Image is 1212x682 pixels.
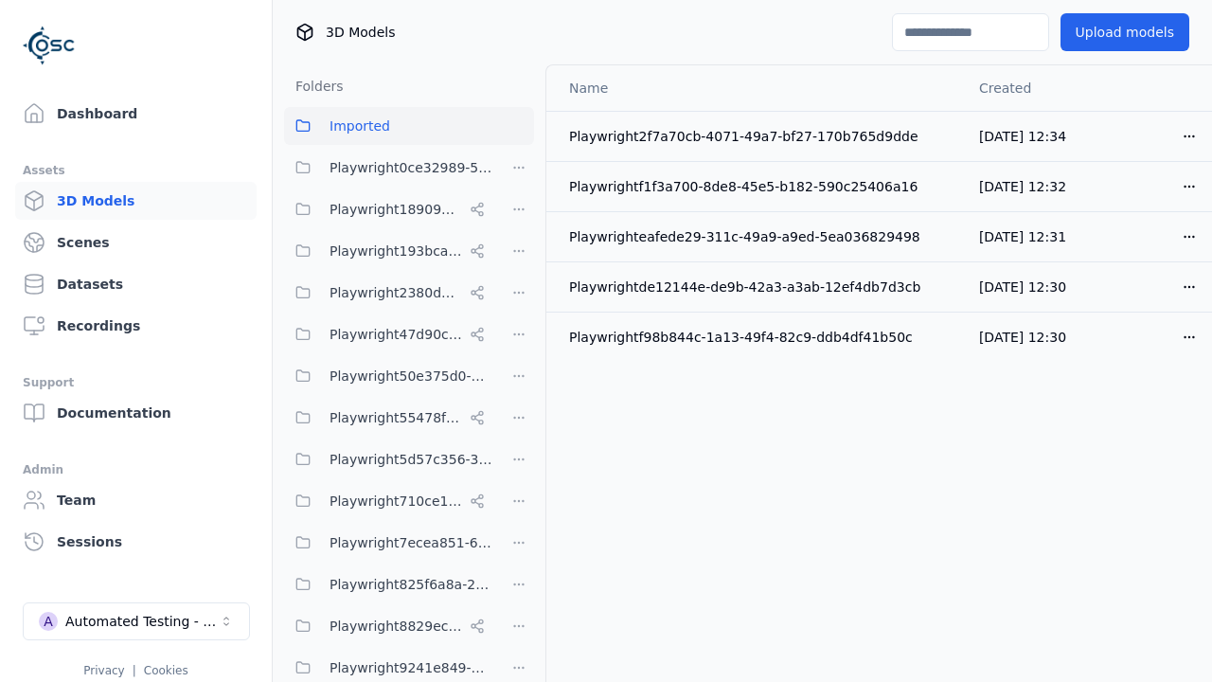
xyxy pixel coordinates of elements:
div: Assets [23,159,249,182]
div: Admin [23,458,249,481]
button: Playwright825f6a8a-2a7a-425c-94f7-650318982f69 [284,565,492,603]
span: Playwright7ecea851-649a-419a-985e-fcff41a98b20 [330,531,492,554]
span: Playwright825f6a8a-2a7a-425c-94f7-650318982f69 [330,573,492,596]
a: Privacy [83,664,124,677]
button: Playwright47d90cf2-c635-4353-ba3b-5d4538945666 [284,315,492,353]
span: Imported [330,115,390,137]
span: Playwright18909032-8d07-45c5-9c81-9eec75d0b16b [330,198,462,221]
button: Playwright710ce123-85fd-4f8c-9759-23c3308d8830 [284,482,492,520]
a: Dashboard [15,95,257,133]
span: Playwright5d57c356-39f7-47ed-9ab9-d0409ac6cddc [330,448,492,471]
span: Playwright0ce32989-52d0-45cf-b5b9-59d5033d313a [330,156,492,179]
div: Playwright2f7a70cb-4071-49a7-bf27-170b765d9dde [569,127,949,146]
div: A [39,612,58,631]
a: Documentation [15,394,257,432]
span: Playwright2380d3f5-cebf-494e-b965-66be4d67505e [330,281,462,304]
h3: Folders [284,77,344,96]
div: Automated Testing - Playwright [65,612,219,631]
span: Playwright8829ec83-5e68-4376-b984-049061a310ed [330,615,462,637]
button: Playwright7ecea851-649a-419a-985e-fcff41a98b20 [284,524,492,562]
span: Playwright9241e849-7ba1-474f-9275-02cfa81d37fc [330,656,492,679]
span: | [133,664,136,677]
span: [DATE] 12:34 [979,129,1066,144]
div: Playwrightf1f3a700-8de8-45e5-b182-590c25406a16 [569,177,949,196]
span: Playwright193bca0e-57fa-418d-8ea9-45122e711dc7 [330,240,462,262]
span: Playwright50e375d0-6f38-48a7-96e0-b0dcfa24b72f [330,365,492,387]
button: Imported [284,107,534,145]
button: Playwright8829ec83-5e68-4376-b984-049061a310ed [284,607,492,645]
a: Team [15,481,257,519]
span: Playwright55478f86-28dc-49b8-8d1f-c7b13b14578c [330,406,462,429]
th: Created [964,65,1090,111]
div: Playwrightde12144e-de9b-42a3-a3ab-12ef4db7d3cb [569,278,949,296]
span: Playwright47d90cf2-c635-4353-ba3b-5d4538945666 [330,323,462,346]
button: Playwright5d57c356-39f7-47ed-9ab9-d0409ac6cddc [284,440,492,478]
button: Upload models [1060,13,1189,51]
img: Logo [23,19,76,72]
button: Playwright0ce32989-52d0-45cf-b5b9-59d5033d313a [284,149,492,187]
a: 3D Models [15,182,257,220]
span: [DATE] 12:32 [979,179,1066,194]
div: Playwrighteafede29-311c-49a9-a9ed-5ea036829498 [569,227,949,246]
button: Playwright50e375d0-6f38-48a7-96e0-b0dcfa24b72f [284,357,492,395]
a: Cookies [144,664,188,677]
span: [DATE] 12:30 [979,279,1066,295]
a: Scenes [15,224,257,261]
a: Recordings [15,307,257,345]
button: Playwright2380d3f5-cebf-494e-b965-66be4d67505e [284,274,492,312]
span: [DATE] 12:31 [979,229,1066,244]
span: 3D Models [326,23,395,42]
button: Playwright55478f86-28dc-49b8-8d1f-c7b13b14578c [284,399,492,437]
span: Playwright710ce123-85fd-4f8c-9759-23c3308d8830 [330,490,462,512]
button: Select a workspace [23,602,250,640]
a: Sessions [15,523,257,561]
th: Name [546,65,964,111]
button: Playwright18909032-8d07-45c5-9c81-9eec75d0b16b [284,190,492,228]
div: Playwrightf98b844c-1a13-49f4-82c9-ddb4df41b50c [569,328,949,347]
span: [DATE] 12:30 [979,330,1066,345]
button: Playwright193bca0e-57fa-418d-8ea9-45122e711dc7 [284,232,492,270]
div: Support [23,371,249,394]
a: Datasets [15,265,257,303]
